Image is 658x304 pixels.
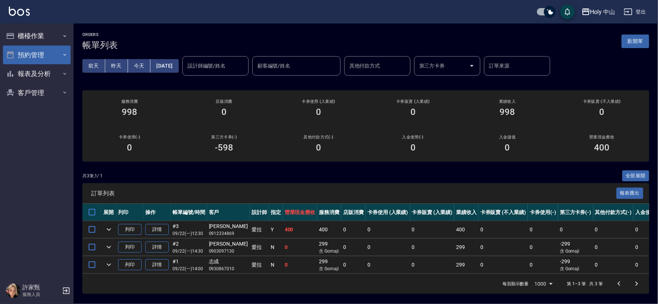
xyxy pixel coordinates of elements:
td: 0 [410,239,455,256]
h2: 第三方卡券(-) [186,135,263,140]
button: 列印 [118,259,142,271]
div: [PERSON_NAME] [209,222,248,230]
td: 299 [454,256,479,274]
td: #1 [171,256,207,274]
th: 店販消費 [341,204,366,221]
h3: 0 [127,142,132,153]
button: expand row [103,242,114,253]
a: 新開單 [622,37,649,44]
h2: 營業現金應收 [563,135,640,140]
p: 每頁顯示數量 [502,281,529,287]
td: -299 [558,256,593,274]
button: save [560,4,575,19]
a: 詳情 [145,224,169,235]
button: 報表及分析 [3,64,71,83]
td: 299 [317,239,341,256]
th: 操作 [143,204,171,221]
td: 愛拉 [250,221,269,238]
th: 指定 [269,204,283,221]
h3: 0 [410,107,416,117]
button: Open [466,60,478,72]
h2: 卡券使用 (入業績) [280,99,357,104]
td: 0 [593,256,634,274]
th: 設計師 [250,204,269,221]
td: 愛拉 [250,239,269,256]
button: 登出 [621,5,649,19]
th: 卡券販賣 (入業績) [410,204,455,221]
h3: 0 [316,107,321,117]
td: 0 [366,221,410,238]
h2: 入金使用(-) [374,135,451,140]
button: 全部展開 [622,170,650,182]
td: 0 [528,239,558,256]
td: 0 [410,256,455,274]
h3: 998 [500,107,515,117]
th: 卡券使用(-) [528,204,558,221]
p: 含 Gomaji [319,248,339,254]
button: expand row [103,259,114,270]
p: 共 3 筆, 1 / 1 [82,173,103,179]
td: 0 [593,221,634,238]
h3: 帳單列表 [82,40,118,50]
th: 第三方卡券(-) [558,204,593,221]
button: 列印 [118,242,142,253]
td: 0 [341,239,366,256]
td: #2 [171,239,207,256]
h2: 卡券販賣 (不入業績) [563,99,640,104]
td: 0 [528,256,558,274]
h3: 0 [410,142,416,153]
p: 0912334869 [209,230,248,237]
p: 0903097130 [209,248,248,254]
th: 營業現金應收 [283,204,317,221]
td: 0 [528,221,558,238]
h3: 400 [594,142,610,153]
h3: 服務消費 [91,99,168,104]
td: -299 [558,239,593,256]
button: 昨天 [105,59,128,73]
td: 400 [454,221,479,238]
p: 09/22 (一) 14:00 [172,265,205,272]
h5: 許家甄 [22,284,60,291]
th: 展開 [102,204,116,221]
td: 0 [479,239,528,256]
a: 詳情 [145,242,169,253]
p: 服務人員 [22,291,60,298]
button: 前天 [82,59,105,73]
button: 今天 [128,59,151,73]
td: 0 [341,221,366,238]
th: 列印 [116,204,143,221]
h3: 0 [221,107,227,117]
button: expand row [103,224,114,235]
div: [PERSON_NAME] [209,240,248,248]
p: 0930867010 [209,265,248,272]
td: 0 [283,256,317,274]
td: 0 [283,239,317,256]
th: 其他付款方式(-) [593,204,634,221]
button: 列印 [118,224,142,235]
th: 卡券使用 (入業績) [366,204,410,221]
td: 0 [410,221,455,238]
th: 業績收入 [454,204,479,221]
h2: 店販消費 [186,99,263,104]
td: Y [269,221,283,238]
td: 愛拉 [250,256,269,274]
h2: ORDERS [82,32,118,37]
button: [DATE] [150,59,178,73]
button: 客戶管理 [3,83,71,102]
td: 0 [341,256,366,274]
img: Logo [9,7,30,16]
td: 299 [454,239,479,256]
p: 含 Gomaji [560,265,591,272]
td: #3 [171,221,207,238]
div: 1000 [532,274,555,294]
th: 服務消費 [317,204,341,221]
th: 客戶 [207,204,250,221]
p: 第 1–3 筆 共 3 筆 [567,281,603,287]
h3: -598 [215,142,233,153]
td: 400 [283,221,317,238]
div: 志成 [209,258,248,265]
a: 詳情 [145,259,169,271]
button: 報表匯出 [616,188,644,199]
h2: 其他付款方式(-) [280,135,357,140]
button: 櫃檯作業 [3,26,71,46]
